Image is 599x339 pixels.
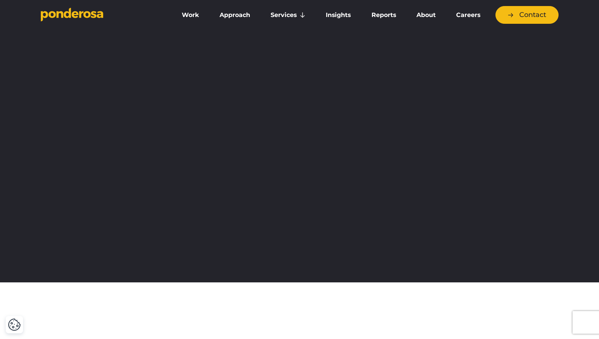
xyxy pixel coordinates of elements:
[8,318,21,331] img: Revisit consent button
[262,7,314,23] a: Services
[211,7,259,23] a: Approach
[41,8,162,23] a: Go to homepage
[447,7,489,23] a: Careers
[363,7,405,23] a: Reports
[495,6,559,24] a: Contact
[8,318,21,331] button: Cookie Settings
[408,7,444,23] a: About
[173,7,208,23] a: Work
[317,7,359,23] a: Insights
